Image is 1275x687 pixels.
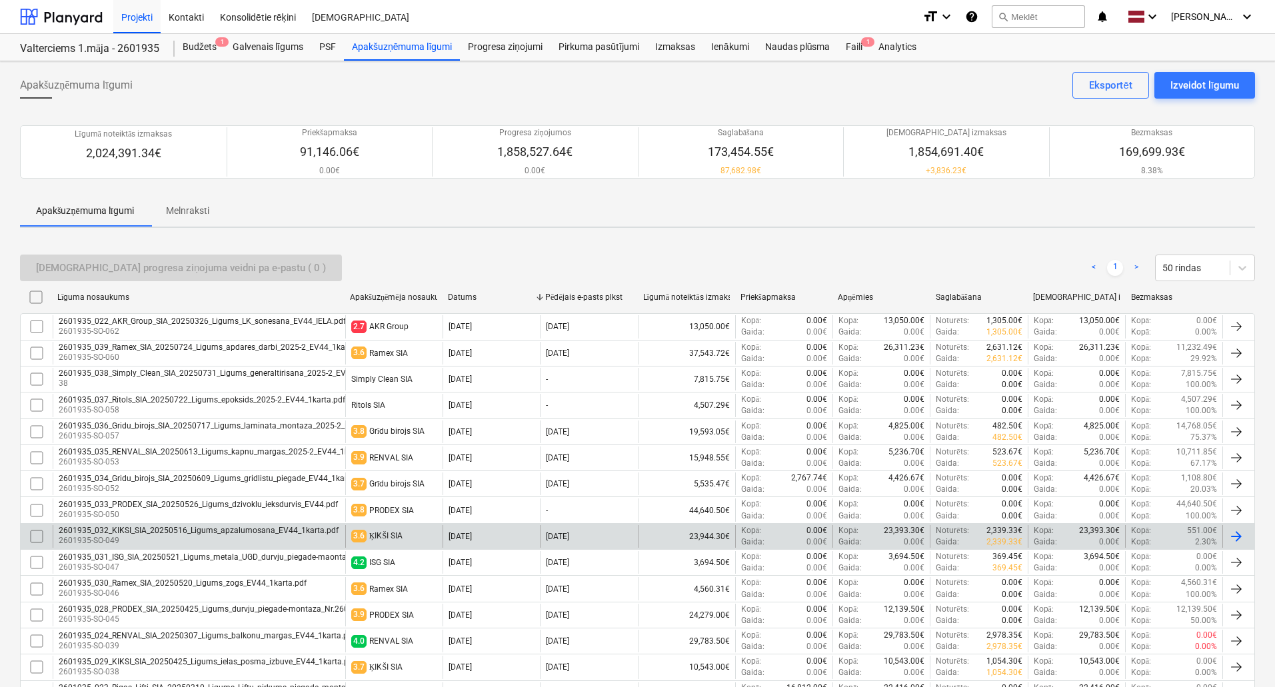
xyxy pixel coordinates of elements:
p: Kopā : [1131,327,1151,338]
span: [PERSON_NAME][GEOGRAPHIC_DATA] [1171,11,1238,22]
div: PRODEX SIA [369,506,414,515]
p: 0.00€ [806,327,827,338]
div: Simply Clean SIA [351,374,413,384]
p: 2601935-SO-052 [59,483,369,494]
p: 14,768.05€ [1176,420,1217,432]
p: 1,305.00€ [986,315,1022,327]
div: [DATE] [449,479,472,488]
p: 0.00€ [1002,498,1022,510]
p: Gaida : [1034,405,1057,416]
p: 523.67€ [992,446,1022,458]
p: 173,454.55€ [708,144,774,160]
div: - [546,506,548,515]
div: Progresa ziņojumi [460,34,551,61]
p: 2601935-SO-060 [59,352,369,363]
div: 5,535.47€ [638,472,735,495]
p: Gaida : [741,458,764,469]
p: 0.00€ [806,394,827,405]
div: [DATE] [449,374,472,384]
div: Līgumā noteiktās izmaksas [643,293,730,303]
p: Kopā : [838,472,858,484]
p: Gaida : [838,353,862,364]
p: Gaida : [741,327,764,338]
a: Previous page [1086,260,1102,276]
p: Kopā : [741,315,761,327]
p: Kopā : [1131,458,1151,469]
p: Noturēts : [936,498,968,510]
p: Gaida : [1034,353,1057,364]
div: Apakšuzņēmuma līgumi [344,34,460,61]
a: PSF [311,34,344,61]
p: + 3,836.23€ [886,165,1006,177]
div: 2601935_036_Gridu_birojs_SIA_20250717_Ligums_laminata_montaza_2025-2_EV44_1karta.pdf [59,421,405,430]
a: Galvenais līgums [225,34,311,61]
p: Noturēts : [936,394,968,405]
div: [DEMOGRAPHIC_DATA] izmaksas [1033,293,1120,302]
p: 0.00€ [806,432,827,443]
p: Kopā : [1131,315,1151,327]
a: Next page [1128,260,1144,276]
div: Saglabāšana [936,293,1022,303]
p: 0.00€ [1099,405,1120,416]
p: Kopā : [741,420,761,432]
p: Gaida : [838,432,862,443]
p: 13,050.00€ [884,315,924,327]
div: RENVAL SIA [369,453,413,462]
div: Apakšuzņēmēja nosaukums [350,293,437,303]
i: format_size [922,9,938,25]
p: 2,767.74€ [791,472,827,484]
p: 0.00€ [806,458,827,469]
span: 2.7 [351,321,367,333]
div: Izveidot līgumu [1170,77,1239,94]
p: 0.00€ [1099,510,1120,522]
div: [DATE] [449,453,472,462]
p: 0.00% [1195,327,1217,338]
p: Gaida : [838,379,862,390]
div: 2601935_034_Gridu_birojs_SIA_20250609_Ligums_gridlistu_piegade_EV44_1karta.pdf [59,474,369,483]
p: Gaida : [838,510,862,522]
p: 0.00€ [1099,353,1120,364]
p: Gaida : [1034,458,1057,469]
a: Pirkuma pasūtījumi [551,34,647,61]
p: 26,311.23€ [884,342,924,353]
div: [DATE] [449,322,472,331]
a: Page 1 is your current page [1107,260,1123,276]
span: 3.6 [351,346,367,359]
a: Faili1 [838,34,870,61]
div: 13,050.00€ [638,315,735,338]
p: 5,236.70€ [1084,446,1120,458]
p: 482.50€ [992,432,1022,443]
a: Izmaksas [647,34,703,61]
p: Kopā : [1131,446,1151,458]
div: 37,543.72€ [638,342,735,364]
p: 0.00€ [806,368,827,379]
p: 100.00% [1186,379,1217,390]
p: 0.00€ [1002,472,1022,484]
div: 19,593.05€ [638,420,735,443]
div: Valterciems 1.māja - 2601935 [20,42,159,56]
p: Kopā : [838,525,858,536]
p: Kopā : [1131,394,1151,405]
p: 0.00€ [806,405,827,416]
p: Noturēts : [936,315,968,327]
p: Līgumā noteiktās izmaksas [75,129,172,140]
div: - [546,400,548,410]
p: 0.00€ [806,353,827,364]
p: 87,682.98€ [708,165,774,177]
p: Kopā : [741,498,761,510]
p: Gaida : [741,353,764,364]
div: 2601935_039_Ramex_SIA_20250724_Ligums_apdares_darbi_2025-2_EV44_1karta.pdf [59,343,369,352]
p: 523.67€ [992,458,1022,469]
p: 0.00€ [1099,458,1120,469]
p: 8.38% [1119,165,1185,177]
div: [DATE] [449,348,472,358]
div: Budžets [175,34,225,61]
p: Bezmaksas [1119,127,1185,139]
p: 2,631.12€ [986,353,1022,364]
p: 0.00€ [1002,405,1022,416]
p: 0.00€ [904,353,924,364]
div: Priekšapmaksa [740,293,827,303]
p: Kopā : [1131,498,1151,510]
div: Grīdu birojs SIA [369,426,425,436]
